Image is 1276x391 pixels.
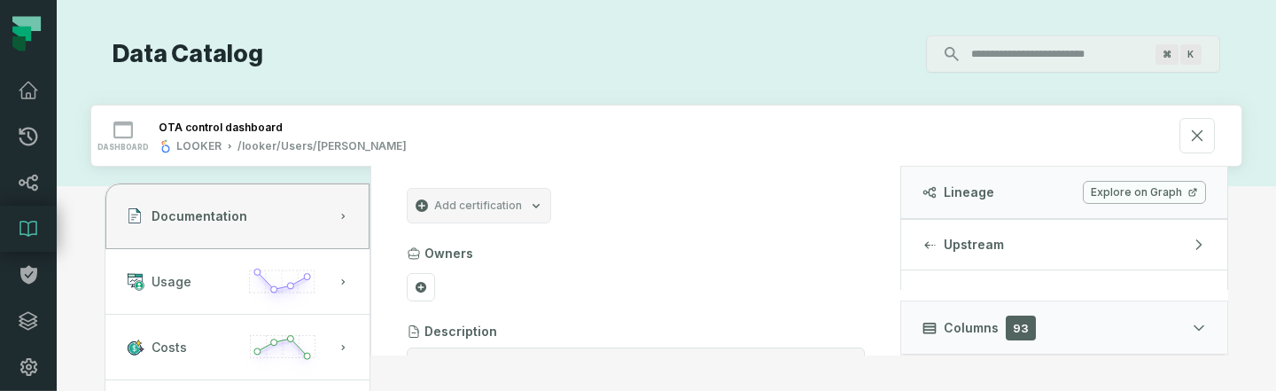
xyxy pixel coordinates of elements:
button: Columns93 [900,301,1228,354]
h3: Description [424,323,497,340]
div: OTA control dashboard [159,121,283,134]
button: Upstream [901,220,1227,270]
span: Usage [152,273,191,291]
button: Add certification [407,188,551,223]
div: /looker/Users/Iñigo Hernaez [237,139,407,153]
span: Columns [944,319,999,337]
a: Explore on Graph [1083,181,1206,204]
div: LOOKER [176,139,222,153]
span: Downstream [944,286,1023,304]
span: Upstream [944,236,1004,254]
span: dashboard [97,143,149,152]
span: 93 [1006,316,1036,340]
h1: Data Catalog [113,39,263,70]
span: Documentation [152,207,247,225]
span: Lineage [944,184,994,201]
button: dashboardLOOKER/looker/Users/[PERSON_NAME] [91,106,1241,166]
h3: Owners [424,245,473,262]
span: Add certification [434,199,522,213]
span: Costs [152,339,187,356]
span: Press ⌘ + K to focus the search bar [1180,44,1202,65]
button: Downstream [901,270,1227,320]
span: Press ⌘ + K to focus the search bar [1155,44,1179,65]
